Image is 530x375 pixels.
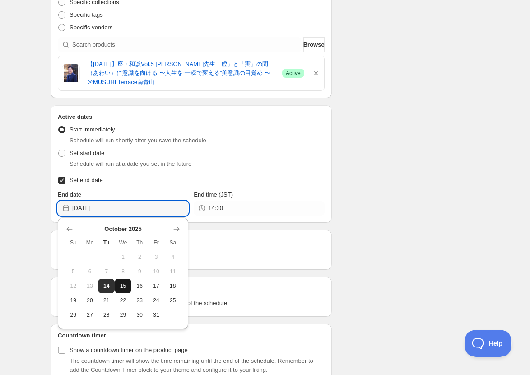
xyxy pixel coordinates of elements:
[303,37,325,52] button: Browse
[131,264,148,279] button: Thursday October 9 2025
[98,279,115,293] button: Today Tuesday October 14 2025
[69,282,78,290] span: 12
[465,330,512,357] iframe: Toggle Customer Support
[85,297,95,304] span: 20
[82,264,98,279] button: Monday October 6 2025
[115,279,131,293] button: Wednesday October 15 2025
[82,293,98,308] button: Monday October 20 2025
[70,160,191,167] span: Schedule will run at a date you set in the future
[135,239,144,246] span: Th
[168,297,177,304] span: 25
[118,253,128,261] span: 1
[131,250,148,264] button: Thursday October 2 2025
[70,150,104,156] span: Set start date
[164,235,181,250] th: Saturday
[152,282,161,290] span: 17
[131,279,148,293] button: Thursday October 16 2025
[70,24,112,31] span: Specific vendors
[82,279,98,293] button: Monday October 13 2025
[70,347,188,353] span: Show a countdown timer on the product page
[164,250,181,264] button: Saturday October 4 2025
[70,356,325,375] p: The countdown timer will show the time remaining until the end of the schedule. Remember to add t...
[152,268,161,275] span: 10
[102,239,111,246] span: Tu
[148,279,165,293] button: Friday October 17 2025
[148,250,165,264] button: Friday October 3 2025
[135,268,144,275] span: 9
[168,239,177,246] span: Sa
[65,308,82,322] button: Sunday October 26 2025
[70,177,103,183] span: Set end date
[70,11,103,18] span: Specific tags
[65,264,82,279] button: Sunday October 5 2025
[152,253,161,261] span: 3
[85,282,95,290] span: 13
[58,331,325,340] h2: Countdown timer
[148,235,165,250] th: Friday
[194,191,233,198] span: End time (JST)
[118,282,128,290] span: 15
[152,311,161,319] span: 31
[58,191,81,198] span: End date
[148,308,165,322] button: Friday October 31 2025
[82,308,98,322] button: Monday October 27 2025
[164,279,181,293] button: Saturday October 18 2025
[69,268,78,275] span: 5
[115,308,131,322] button: Wednesday October 29 2025
[164,293,181,308] button: Saturday October 25 2025
[98,264,115,279] button: Tuesday October 7 2025
[168,268,177,275] span: 11
[135,297,144,304] span: 23
[70,126,115,133] span: Start immediately
[286,70,301,77] span: Active
[152,239,161,246] span: Fr
[118,239,128,246] span: We
[102,311,111,319] span: 28
[65,293,82,308] button: Sunday October 19 2025
[115,250,131,264] button: Wednesday October 1 2025
[65,235,82,250] th: Sunday
[69,311,78,319] span: 26
[135,311,144,319] span: 30
[164,264,181,279] button: Saturday October 11 2025
[58,237,325,246] h2: Repeating
[82,235,98,250] th: Monday
[118,297,128,304] span: 22
[168,282,177,290] span: 18
[69,239,78,246] span: Su
[58,112,325,122] h2: Active dates
[85,311,95,319] span: 27
[115,293,131,308] button: Wednesday October 22 2025
[85,268,95,275] span: 6
[87,60,275,87] a: 【[DATE]】座・和談Vol.5 [PERSON_NAME]先生「虚」と「実」の間（あわい）に意識を向ける 〜人生を“一瞬で変える”美意識の目覚め 〜 ＠MUSUHI Terrace南青山
[131,293,148,308] button: Thursday October 23 2025
[152,297,161,304] span: 24
[63,223,76,235] button: Show previous month, September 2025
[102,282,111,290] span: 14
[131,308,148,322] button: Thursday October 30 2025
[98,308,115,322] button: Tuesday October 28 2025
[72,37,302,52] input: Search products
[118,268,128,275] span: 8
[58,284,325,293] h2: Tags
[69,297,78,304] span: 19
[170,223,183,235] button: Show next month, November 2025
[135,282,144,290] span: 16
[115,264,131,279] button: Wednesday October 8 2025
[168,253,177,261] span: 4
[131,235,148,250] th: Thursday
[148,293,165,308] button: Friday October 24 2025
[85,239,95,246] span: Mo
[70,137,206,144] span: Schedule will run shortly after you save the schedule
[98,235,115,250] th: Tuesday
[303,40,325,49] span: Browse
[148,264,165,279] button: Friday October 10 2025
[115,235,131,250] th: Wednesday
[102,297,111,304] span: 21
[65,279,82,293] button: Sunday October 12 2025
[135,253,144,261] span: 2
[102,268,111,275] span: 7
[118,311,128,319] span: 29
[98,293,115,308] button: Tuesday October 21 2025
